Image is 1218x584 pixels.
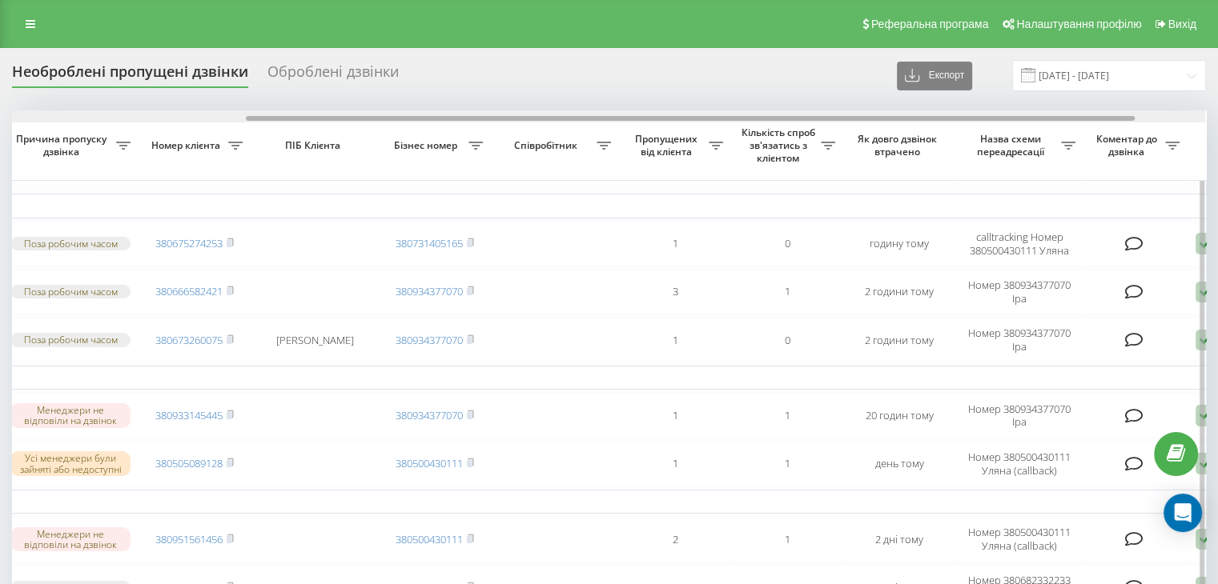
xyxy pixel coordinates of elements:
td: 3 [619,270,731,314]
td: [PERSON_NAME] [251,318,379,362]
button: Експорт [897,62,972,90]
td: 20 годин тому [843,393,955,438]
span: Номер клієнта [147,139,228,152]
div: Оброблені дзвінки [267,63,399,88]
td: 0 [731,318,843,362]
td: 1 [619,318,731,362]
a: 380951561456 [155,532,223,546]
span: Бізнес номер [387,139,468,152]
div: Необроблені пропущені дзвінки [12,63,248,88]
td: 2 дні тому [843,517,955,562]
a: 380505089128 [155,456,223,470]
div: Поза робочим часом [10,237,131,250]
div: Менеджери не відповіли на дзвінок [10,527,131,551]
span: Пропущених від клієнта [627,133,709,158]
td: день тому [843,442,955,486]
a: 380673260075 [155,333,223,347]
a: 380731405165 [396,236,463,250]
span: Назва схеми переадресації [963,133,1061,158]
div: Open Intercom Messenger [1164,494,1202,532]
td: Номер 380500430111 Уляна (callback) [955,517,1083,562]
td: Номер 380500430111 Уляна (callback) [955,442,1083,486]
span: ПІБ Клієнта [264,139,365,152]
td: Номер 380934377070 Іра [955,270,1083,314]
td: 2 години тому [843,270,955,314]
td: 0 [731,222,843,266]
span: Як довго дзвінок втрачено [856,133,943,158]
td: Номер 380934377070 Іра [955,318,1083,362]
a: 380500430111 [396,532,463,546]
div: Поза робочим часом [10,333,131,346]
td: calltracking Номер 380500430111 Уляна [955,222,1083,266]
td: Номер 380934377070 Іра [955,393,1083,438]
td: 1 [731,442,843,486]
a: 380934377070 [396,408,463,422]
span: Співробітник [499,139,597,152]
a: 380934377070 [396,284,463,298]
span: Кількість спроб зв'язатись з клієнтом [739,126,821,164]
div: Менеджери не відповіли на дзвінок [10,403,131,427]
a: 380933145445 [155,408,223,422]
td: 1 [731,517,843,562]
td: 1 [731,270,843,314]
td: 2 години тому [843,318,955,362]
span: Реферальна програма [871,18,989,30]
td: 1 [619,442,731,486]
td: 1 [619,222,731,266]
div: Поза робочим часом [10,285,131,298]
span: Вихід [1168,18,1196,30]
td: 2 [619,517,731,562]
td: годину тому [843,222,955,266]
span: Причина пропуску дзвінка [10,133,116,158]
a: 380675274253 [155,236,223,250]
td: 1 [731,393,843,438]
a: 380934377070 [396,333,463,347]
span: Коментар до дзвінка [1091,133,1165,158]
div: Усі менеджери були зайняті або недоступні [10,451,131,475]
span: Налаштування профілю [1016,18,1141,30]
a: 380666582421 [155,284,223,298]
td: 1 [619,393,731,438]
a: 380500430111 [396,456,463,470]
